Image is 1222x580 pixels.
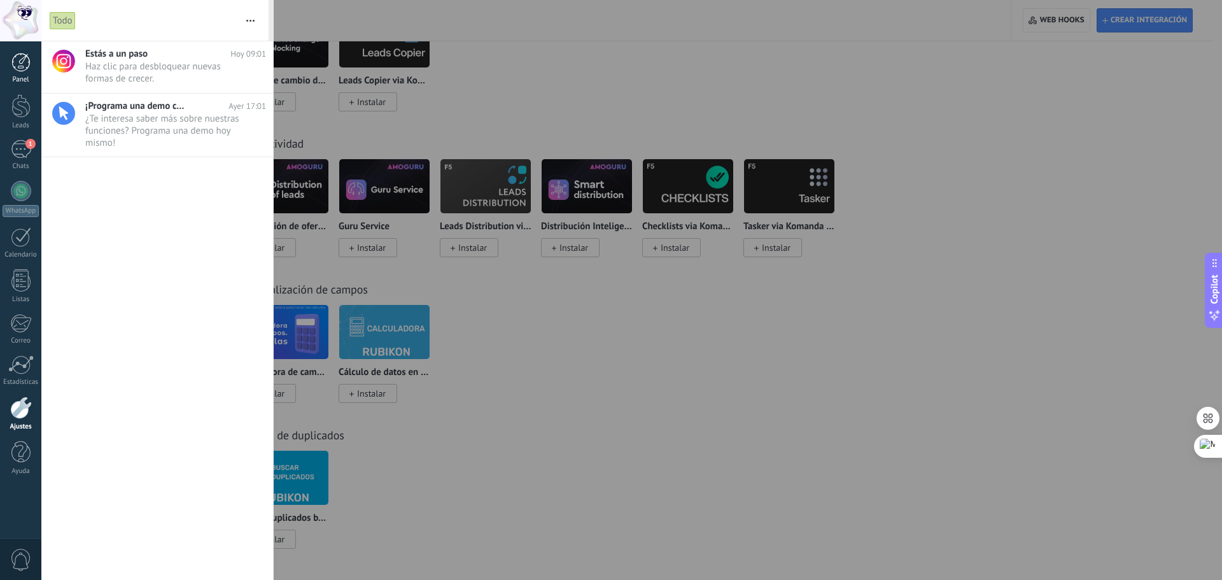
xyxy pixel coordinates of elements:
div: Todo [50,11,76,30]
div: Ajustes [3,423,39,431]
div: WhatsApp [3,205,39,217]
span: Copilot [1208,274,1221,304]
span: ¡Programa una demo con un experto! [85,100,187,112]
span: ¿Te interesa saber más sobre nuestras funciones? Programa una demo hoy mismo! [85,113,242,148]
div: Calendario [3,251,39,259]
div: Chats [3,162,39,171]
span: Hoy 09:01 [230,48,266,60]
div: Correo [3,337,39,345]
span: Haz clic para desbloquear nuevas formas de crecer. [85,60,242,85]
div: Listas [3,295,39,304]
span: 1 [25,139,36,149]
span: Estás a un paso [85,48,148,60]
a: ¡Programa una demo con un experto! Ayer 17:01 ¿Te interesa saber más sobre nuestras funciones? Pr... [41,94,273,157]
div: Panel [3,76,39,84]
div: Ayuda [3,467,39,476]
div: Leads [3,122,39,130]
a: Estás a un paso Hoy 09:01 Haz clic para desbloquear nuevas formas de crecer. [41,41,273,93]
span: Ayer 17:01 [228,100,266,112]
div: Estadísticas [3,378,39,386]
